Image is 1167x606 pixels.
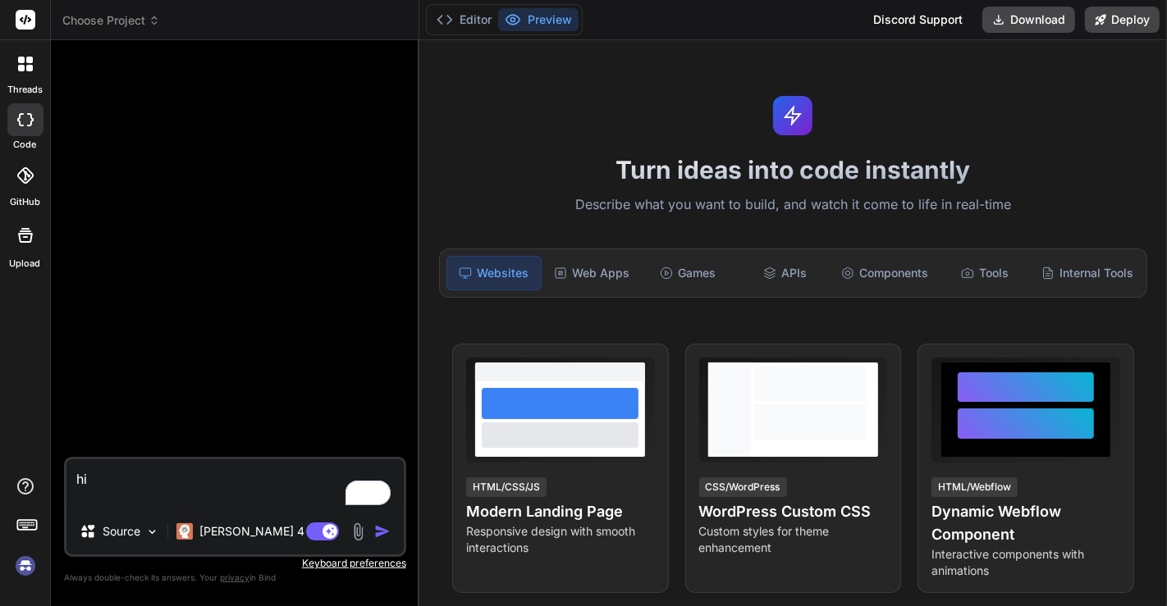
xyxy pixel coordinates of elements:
button: Download [982,7,1075,33]
div: Discord Support [863,7,972,33]
label: Upload [10,257,41,271]
div: Websites [446,256,542,290]
div: Games [641,256,735,290]
div: HTML/CSS/JS [466,477,547,497]
img: icon [374,523,391,540]
div: Components [835,256,935,290]
p: Custom styles for theme enhancement [699,523,888,556]
textarea: To enrich screen reader interactions, please activate Accessibility in Grammarly extension settings [66,459,404,508]
p: Keyboard preferences [64,557,406,570]
p: Source [103,523,140,540]
div: CSS/WordPress [699,477,787,497]
p: Interactive components with animations [931,546,1120,579]
label: code [14,138,37,152]
img: attachment [349,522,368,541]
div: HTML/Webflow [931,477,1018,497]
button: Preview [498,8,579,31]
p: Responsive design with smooth interactions [466,523,655,556]
label: GitHub [10,195,40,209]
h4: WordPress Custom CSS [699,500,888,523]
button: Deploy [1085,7,1160,33]
div: Tools [938,256,1032,290]
p: Always double-check its answers. Your in Bind [64,570,406,585]
img: Pick Models [145,525,159,539]
p: [PERSON_NAME] 4 S.. [199,523,322,540]
p: Describe what you want to build, and watch it come to life in real-time [429,194,1157,216]
div: APIs [738,256,831,290]
h4: Dynamic Webflow Component [931,500,1120,546]
button: Editor [430,8,498,31]
div: Web Apps [545,256,638,290]
div: Internal Tools [1035,256,1140,290]
img: signin [11,552,39,580]
img: Claude 4 Sonnet [176,523,193,540]
span: privacy [220,572,249,582]
h4: Modern Landing Page [466,500,655,523]
h1: Turn ideas into code instantly [429,155,1157,185]
label: threads [7,83,43,97]
span: Choose Project [62,12,160,29]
